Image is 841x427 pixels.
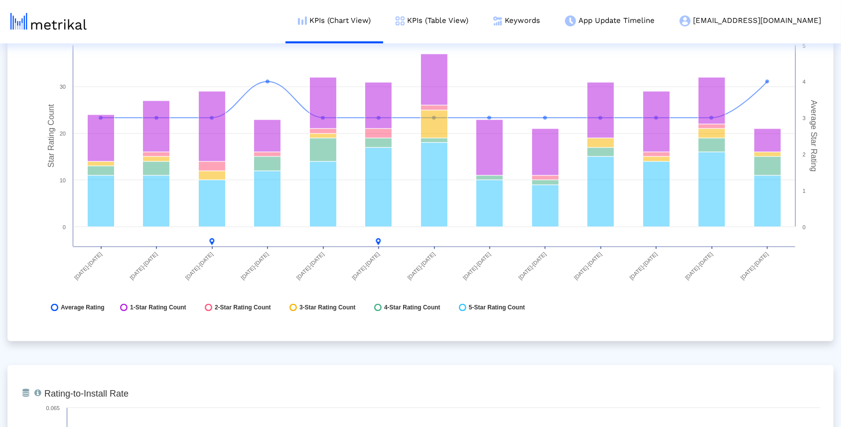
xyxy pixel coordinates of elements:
text: 10 [60,177,66,183]
text: [DATE]-[DATE] [573,251,603,281]
text: [DATE]-[DATE] [295,251,325,281]
tspan: Rating-to-Install Rate [44,389,129,399]
span: Average Rating [61,304,105,311]
span: 2-Star Rating Count [215,304,271,311]
text: 1 [803,188,806,194]
text: [DATE]-[DATE] [184,251,214,281]
text: [DATE]-[DATE] [73,251,103,281]
text: [DATE]-[DATE] [628,251,658,281]
text: 5 [803,43,806,49]
img: app-update-menu-icon.png [565,15,576,26]
text: [DATE]-[DATE] [406,251,436,281]
text: 30 [60,84,66,90]
text: 2 [803,151,806,157]
span: 5-Star Rating Count [469,304,525,311]
text: [DATE]-[DATE] [240,251,270,281]
img: kpi-table-menu-icon.png [396,16,405,25]
text: [DATE]-[DATE] [129,251,158,281]
text: [DATE]-[DATE] [684,251,714,281]
tspan: Star Rating Count [47,104,55,167]
text: 0 [803,224,806,230]
text: 0.065 [46,406,60,412]
text: [DATE]-[DATE] [739,251,769,281]
span: 1-Star Rating Count [130,304,186,311]
text: 4 [803,79,806,85]
span: 4-Star Rating Count [384,304,440,311]
img: keywords.png [493,16,502,25]
text: [DATE]-[DATE] [462,251,492,281]
img: my-account-menu-icon.png [680,15,691,26]
text: [DATE]-[DATE] [517,251,547,281]
text: 20 [60,131,66,137]
text: [DATE]-[DATE] [351,251,381,281]
img: kpi-chart-menu-icon.png [298,16,307,25]
text: 3 [803,115,806,121]
tspan: Average Star Rating [810,100,818,172]
img: metrical-logo-light.png [10,13,87,30]
span: 3-Star Rating Count [299,304,356,311]
text: 0 [63,224,66,230]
